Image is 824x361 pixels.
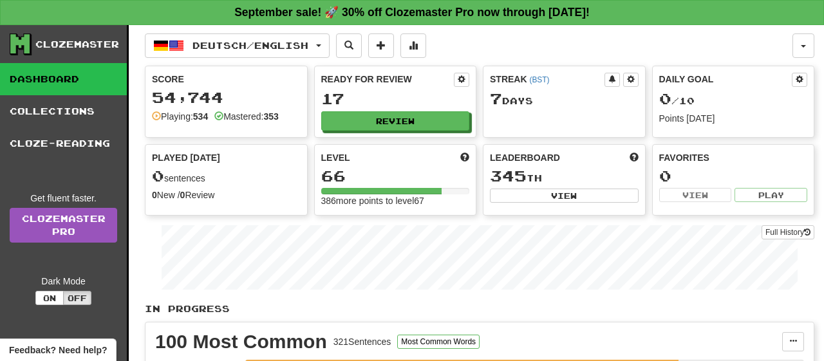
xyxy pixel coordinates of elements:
[659,168,808,184] div: 0
[152,189,301,201] div: New / Review
[460,151,469,164] span: Score more points to level up
[35,291,64,305] button: On
[490,168,639,185] div: th
[145,33,330,58] button: Deutsch/English
[529,75,549,84] a: (BST)
[321,91,470,107] div: 17
[490,91,639,107] div: Day s
[152,73,301,86] div: Score
[333,335,391,348] div: 321 Sentences
[35,38,119,51] div: Clozemaster
[659,95,695,106] span: / 10
[400,33,426,58] button: More stats
[659,73,792,87] div: Daily Goal
[152,151,220,164] span: Played [DATE]
[214,110,279,123] div: Mastered:
[192,40,308,51] span: Deutsch / English
[735,188,807,202] button: Play
[490,89,502,107] span: 7
[336,33,362,58] button: Search sentences
[152,167,164,185] span: 0
[321,111,470,131] button: Review
[155,332,327,351] div: 100 Most Common
[368,33,394,58] button: Add sentence to collection
[397,335,480,349] button: Most Common Words
[152,168,301,185] div: sentences
[10,208,117,243] a: ClozemasterPro
[321,73,454,86] div: Ready for Review
[659,112,808,125] div: Points [DATE]
[234,6,590,19] strong: September sale! 🚀 30% off Clozemaster Pro now through [DATE]!
[63,291,91,305] button: Off
[180,190,185,200] strong: 0
[145,302,814,315] p: In Progress
[490,73,604,86] div: Streak
[321,151,350,164] span: Level
[152,110,208,123] div: Playing:
[152,190,157,200] strong: 0
[490,167,527,185] span: 345
[193,111,208,122] strong: 534
[490,189,639,203] button: View
[10,275,117,288] div: Dark Mode
[263,111,278,122] strong: 353
[490,151,560,164] span: Leaderboard
[659,188,732,202] button: View
[630,151,639,164] span: This week in points, UTC
[762,225,814,239] button: Full History
[659,151,808,164] div: Favorites
[321,168,470,184] div: 66
[152,89,301,106] div: 54,744
[10,192,117,205] div: Get fluent faster.
[9,344,107,356] span: Open feedback widget
[659,89,671,107] span: 0
[321,194,470,207] div: 386 more points to level 67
